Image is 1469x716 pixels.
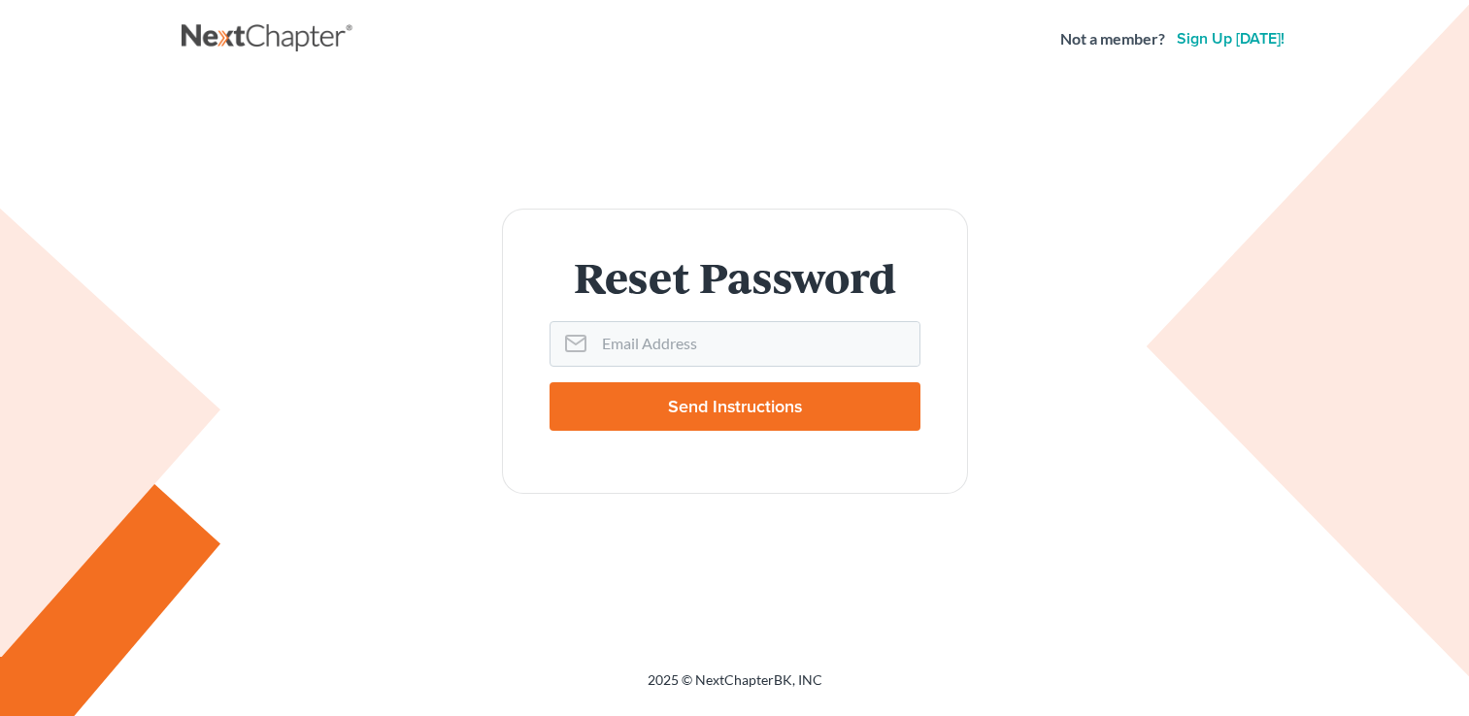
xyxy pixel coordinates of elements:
a: Sign up [DATE]! [1173,31,1288,47]
strong: Not a member? [1060,28,1165,50]
div: 2025 © NextChapterBK, INC [182,670,1288,705]
h1: Reset Password [550,256,920,298]
input: Send Instructions [550,382,920,431]
input: Email Address [594,322,919,365]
